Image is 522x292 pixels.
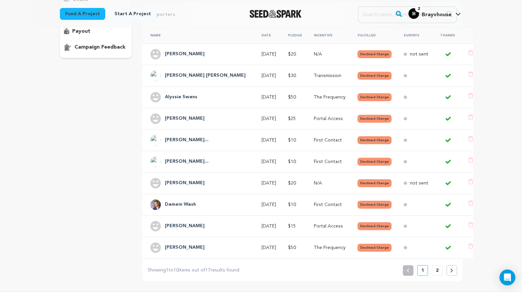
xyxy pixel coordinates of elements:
th: Pledge [280,27,306,43]
p: N/A [314,180,346,187]
p: payout [72,27,90,35]
h4: Damein Wash [165,201,196,209]
p: First Contact [314,137,346,144]
th: Name [142,27,254,43]
button: 2 [432,265,443,276]
a: Brayvhouse's Profile [407,7,462,19]
span: $10 [288,202,296,207]
span: 10 [173,268,179,272]
p: Portal Access [314,223,346,229]
th: Incentive [306,27,350,43]
h4: Alyssia Swans [165,93,197,101]
span: 17 [205,268,211,272]
p: [DATE] [261,137,276,144]
p: [DATE] [261,201,276,208]
span: $50 [288,245,296,250]
img: user.png [150,49,161,60]
button: payout [60,26,132,37]
p: The Frequency [314,94,346,101]
p: N/A [314,51,346,58]
button: Declined Charge [357,50,392,58]
a: Fund a project [60,8,105,20]
h4: STANSBERRY WAYNE [165,158,209,166]
span: $20 [288,181,296,186]
p: [DATE] [261,94,276,101]
a: Seed&Spark Homepage [250,10,302,18]
span: Brayvhouse's Profile [407,7,462,21]
p: Portal Access [314,115,346,122]
button: Declined Charge [357,93,392,101]
button: Declined Charge [357,158,392,166]
img: user.png [150,221,161,231]
img: user.png [150,113,161,124]
div: Open Intercom Messenger [499,270,515,285]
p: 2 [436,267,439,274]
img: ACg8ocKO6QMYNS60BanUcu-YtZ2Knj6p-UbmtrNwtBnMqpf-RajW6Q=s96-c [150,156,161,167]
th: Fulfilled [350,27,396,43]
span: $30 [288,73,296,78]
h4: Kacy Cross [165,222,205,230]
span: $15 [288,224,296,229]
h4: Lance Parker [165,244,205,252]
img: user.png [150,178,161,188]
p: [DATE] [261,51,276,58]
img: IMG_0138%20copy.JPG [150,199,161,210]
h4: Victoria C. [165,115,205,123]
button: Declined Charge [357,136,392,144]
p: [DATE] [261,180,276,187]
button: Declined Charge [357,115,392,123]
button: Declined Charge [357,72,392,80]
th: Date [254,27,280,43]
p: First Contact [314,158,346,165]
span: 1 [166,268,168,272]
img: Seed&Spark Logo Dark Mode [250,10,302,18]
p: [DATE] [261,158,276,165]
p: First Contact [314,201,346,208]
p: [DATE] [261,244,276,251]
p: [DATE] [261,72,276,79]
button: Declined Charge [357,179,392,187]
p: Transmission [314,72,346,79]
p: [DATE] [261,223,276,229]
img: user.png [150,92,161,103]
span: $25 [288,116,296,121]
span: $50 [288,95,296,100]
p: campaign feedback [74,43,125,51]
img: ACg8ocKO6QMYNS60BanUcu-YtZ2Knj6p-UbmtrNwtBnMqpf-RajW6Q=s96-c [150,135,161,146]
th: Thanks [432,27,460,43]
span: 2 [415,6,423,12]
button: Declined Charge [357,244,392,252]
button: campaign feedback [60,42,132,53]
p: Showing to items out of results found [148,267,239,274]
a: Start a project [109,8,156,20]
h4: Robert Darren [165,72,246,80]
div: Brayvhouse's Profile [408,8,451,19]
p: 1 [421,267,424,274]
img: user.png [150,242,161,253]
p: [DATE] [261,115,276,122]
h4: STANSBERRY WAYNE [165,136,209,144]
h4: Tyler Jones [165,50,205,58]
span: $20 [288,52,296,57]
button: 1 [417,265,428,276]
th: Surveys [396,27,432,43]
span: Brayvhouse [422,12,451,18]
h4: Kaylah Benjamin [165,179,205,187]
p: The Frequency [314,244,346,251]
button: Declined Charge [357,201,392,209]
span: $10 [288,138,296,143]
p: not sent [410,180,428,187]
span: $10 [288,159,296,164]
img: 66b312189063c2cc.jpg [408,8,419,19]
button: Declined Charge [357,222,392,230]
p: not sent [410,51,428,58]
img: ACg8ocIfDmybecNLbr5GnCQNksZP18CrphbI3wJiateu-xggI14lpfI0=s96-c [150,70,161,81]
